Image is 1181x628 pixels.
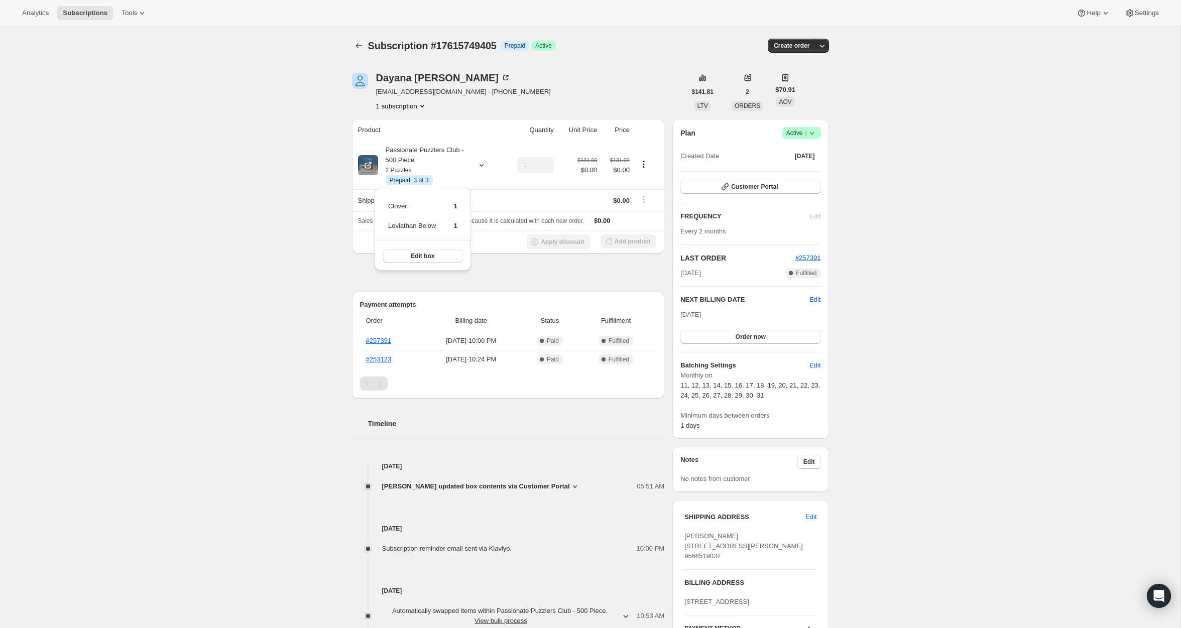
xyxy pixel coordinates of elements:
span: Create order [774,42,809,50]
span: Edit [805,512,816,522]
span: Analytics [22,9,49,17]
button: 2 [740,85,755,99]
th: Unit Price [557,119,600,141]
span: Prepaid [505,42,525,50]
span: LTV [697,102,708,109]
button: [PERSON_NAME] updated box contents via Customer Portal [382,481,580,491]
span: [DATE] [680,268,701,278]
span: Settings [1135,9,1159,17]
a: #253123 [366,355,392,363]
button: Edit [803,357,826,373]
th: Quantity [503,119,556,141]
button: Subscriptions [352,39,366,53]
span: $0.00 [613,197,630,204]
span: [STREET_ADDRESS] [684,598,749,605]
h2: Payment attempts [360,300,657,310]
span: Monthly on [680,370,820,381]
span: Minimum days between orders [680,411,820,421]
span: Prepaid: 3 of 3 [390,176,429,184]
th: Price [600,119,633,141]
span: [DATE] [680,311,701,318]
div: Passionate Puzzlers Club - 500 Piece [378,145,468,185]
button: #257391 [795,253,821,263]
span: [EMAIL_ADDRESS][DOMAIN_NAME] · [PHONE_NUMBER] [376,87,551,97]
button: [DATE] [789,149,821,163]
a: #257391 [366,337,392,344]
small: $131.00 [577,157,597,163]
button: Customer Portal [680,180,820,194]
span: Sales tax (if applicable) is not displayed because it is calculated with each new order. [358,217,584,224]
span: 1 [453,202,457,210]
h3: Notes [680,455,797,469]
span: Every 2 months [680,227,726,235]
img: product img [358,155,378,175]
h4: [DATE] [352,524,665,534]
span: | [805,129,806,137]
span: ORDERS [735,102,760,109]
span: Status [524,316,575,326]
button: Edit [797,455,821,469]
span: $0.00 [603,165,630,175]
span: Subscription #17615749405 [368,40,497,51]
h4: [DATE] [352,461,665,471]
span: [PERSON_NAME] [STREET_ADDRESS][PERSON_NAME] 9566519037 [684,532,803,560]
button: Tools [115,6,153,20]
div: Dayana [PERSON_NAME] [376,73,511,83]
span: Order now [736,333,766,341]
span: Subscriptions [63,9,107,17]
span: Customer Portal [731,183,778,191]
h3: BILLING ADDRESS [684,578,816,588]
span: 2 [746,88,749,96]
th: Product [352,119,503,141]
span: Fulfilled [609,337,629,345]
button: Edit [809,295,820,305]
h2: Plan [680,128,695,138]
div: Open Intercom Messenger [1147,584,1171,608]
nav: Pagination [360,376,657,391]
span: $0.00 [577,165,597,175]
span: Active [535,42,552,50]
span: Edit box [411,252,434,260]
h2: FREQUENCY [680,211,809,221]
button: Product actions [636,159,652,170]
span: Tools [122,9,137,17]
th: Shipping [352,189,503,211]
span: Edit [803,458,815,466]
h2: Timeline [368,419,665,429]
span: Fulfilled [609,355,629,363]
button: Subscriptions [57,6,113,20]
button: Shipping actions [636,194,652,205]
button: Order now [680,330,820,344]
button: Analytics [16,6,55,20]
span: 11, 12, 13, 14, 15, 16, 17, 18, 19, 20, 21, 22, 23, 24, 25, 26, 27, 28, 29, 30, 31 [680,382,820,399]
span: [PERSON_NAME] updated box contents via Customer Portal [382,481,570,491]
span: Subscription reminder email sent via Klaviyo. [382,545,512,552]
span: $70.91 [775,85,795,95]
span: No notes from customer [680,475,750,482]
span: Billing date [424,316,519,326]
h3: SHIPPING ADDRESS [684,512,805,522]
button: Create order [768,39,815,53]
a: #257391 [795,254,821,262]
span: Fulfilled [796,269,816,277]
small: 2 Puzzles [386,167,412,174]
button: $141.81 [686,85,720,99]
span: 10:00 PM [637,544,665,554]
span: Fulfillment [581,316,650,326]
button: Edit box [383,249,462,263]
button: Edit [799,509,822,525]
span: 05:51 AM [637,481,664,491]
span: 1 [453,222,457,229]
span: Automatically swapped items within Passionate Puzzlers Club - 500 Piece . [382,606,620,626]
h4: [DATE] [352,586,665,596]
td: Clover [388,201,436,219]
th: Order [360,310,421,332]
h6: Batching Settings [680,360,809,370]
span: Created Date [680,151,719,161]
small: $131.00 [610,157,630,163]
button: Product actions [376,101,427,111]
span: [DATE] [795,152,815,160]
h2: LAST ORDER [680,253,795,263]
button: Settings [1119,6,1165,20]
